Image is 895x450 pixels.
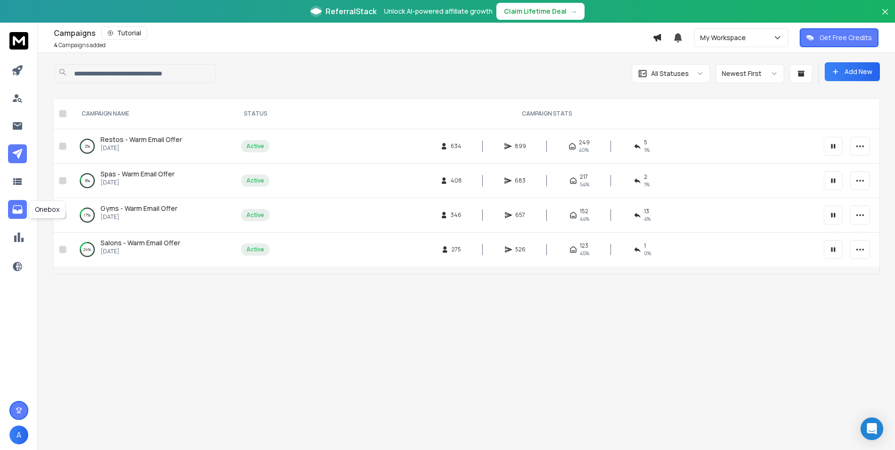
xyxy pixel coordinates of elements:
p: [DATE] [100,248,180,255]
span: ReferralStack [326,6,376,17]
td: 24%Salons - Warm Email Offer[DATE] [70,233,235,267]
div: Active [246,177,264,184]
span: 4 % [644,215,651,223]
span: 634 [451,142,461,150]
span: 44 % [580,215,589,223]
button: Add New [825,62,880,81]
span: 4 [54,41,58,49]
button: Newest First [716,64,784,83]
span: Salons - Warm Email Offer [100,238,180,247]
div: Active [246,142,264,150]
div: Open Intercom Messenger [861,417,883,440]
button: A [9,425,28,444]
span: 217 [580,173,588,181]
th: CAMPAIGN STATS [275,99,818,129]
button: Claim Lifetime Deal→ [496,3,585,20]
p: [DATE] [100,144,182,152]
span: 526 [515,246,526,253]
span: 54 % [580,181,589,188]
span: 2 [644,173,647,181]
a: Salons - Warm Email Offer [100,238,180,248]
td: 17%Gyms - Warm Email Offer[DATE] [70,198,235,233]
a: Restos - Warm Email Offer [100,135,182,144]
span: 275 [452,246,461,253]
p: [DATE] [100,179,175,186]
div: Onebox [29,200,66,218]
button: Tutorial [101,26,147,40]
span: 249 [579,139,590,146]
span: 152 [580,208,588,215]
div: Campaigns [54,26,652,40]
th: STATUS [235,99,275,129]
span: 45 % [580,250,589,257]
div: Active [246,246,264,253]
p: 17 % [84,210,91,220]
span: 0 % [644,250,651,257]
span: 1 [644,242,646,250]
a: Spas - Warm Email Offer [100,169,175,179]
span: 5 [644,139,647,146]
p: Unlock AI-powered affiliate growth [384,7,493,16]
p: All Statuses [651,69,689,78]
span: 1 % [644,181,650,188]
p: [DATE] [100,213,177,221]
span: 40 % [579,146,589,154]
td: 9%Spas - Warm Email Offer[DATE] [70,164,235,198]
span: 13 [644,208,649,215]
span: 683 [515,177,526,184]
span: → [570,7,577,16]
p: Campaigns added [54,42,106,49]
p: 9 % [85,176,90,185]
button: Get Free Credits [800,28,878,47]
span: 408 [451,177,462,184]
span: 657 [515,211,525,219]
p: 24 % [84,245,91,254]
span: 123 [580,242,588,250]
div: Active [246,211,264,219]
span: 346 [451,211,461,219]
button: Close banner [879,6,891,28]
td: 2%Restos - Warm Email Offer[DATE] [70,129,235,164]
span: Spas - Warm Email Offer [100,169,175,178]
a: Gyms - Warm Email Offer [100,204,177,213]
th: CAMPAIGN NAME [70,99,235,129]
span: 1 % [644,146,650,154]
p: My Workspace [700,33,750,42]
p: Get Free Credits [820,33,872,42]
span: 899 [515,142,526,150]
p: 2 % [85,142,90,151]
